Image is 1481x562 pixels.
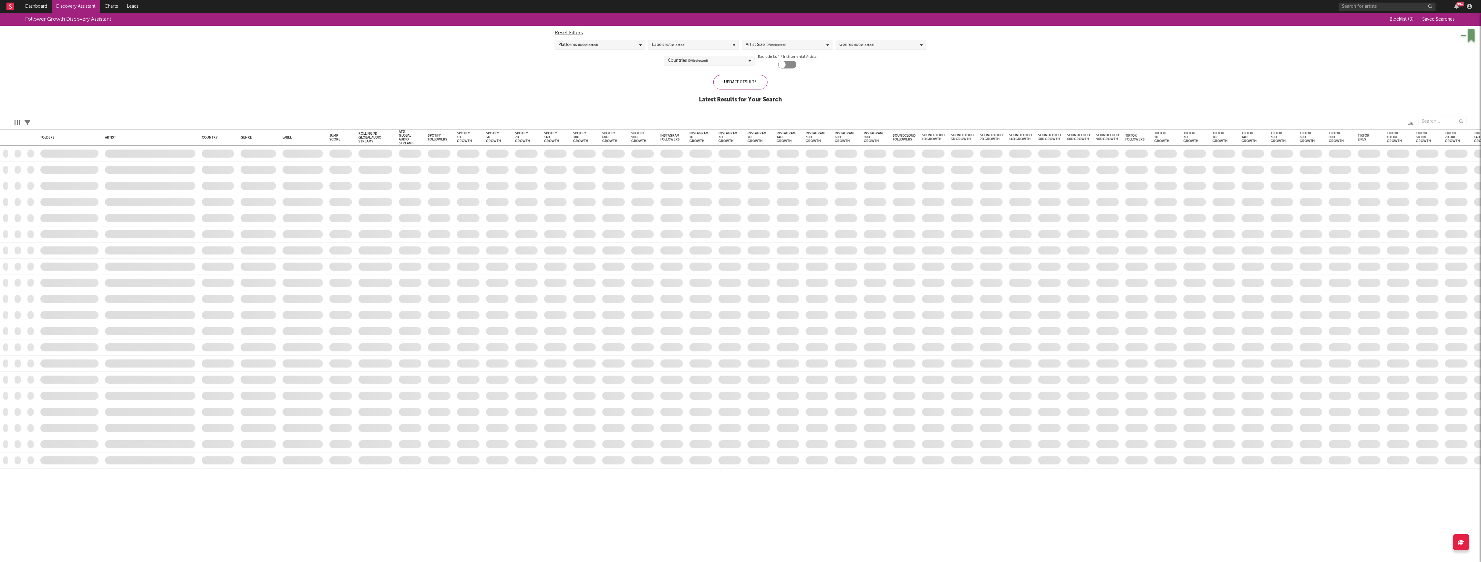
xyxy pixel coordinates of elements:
[1421,17,1456,22] button: Saved Searches
[1390,17,1414,22] span: Blocklist
[1339,3,1436,11] input: Search for artists
[922,133,945,141] div: Soundcloud 1D Growth
[578,41,598,49] span: ( 0 / 0 selected)
[1423,17,1456,22] span: Saved Searches
[202,136,231,140] div: Country
[893,134,916,141] div: Soundcloud Followers
[631,131,647,143] div: Spotify 90D Growth
[766,41,786,49] span: ( 0 / 0 selected)
[1155,131,1170,143] div: Tiktok 1D Growth
[329,134,342,141] div: Jump Score
[758,53,817,61] label: Exclude Lofi / Instrumental Artists
[1455,4,1459,9] button: 99+
[665,41,685,49] span: ( 0 / 0 selected)
[486,131,501,143] div: Spotify 3D Growth
[719,131,738,143] div: Instagram 3D Growth
[1358,134,1371,141] div: Tiktok Likes
[951,133,974,141] div: Soundcloud 3D Growth
[1271,131,1286,143] div: Tiktok 30D Growth
[668,57,708,65] div: Countries
[241,136,273,140] div: Genre
[839,41,874,49] div: Genres
[283,136,320,140] div: Label
[652,41,685,49] div: Labels
[689,131,709,143] div: Instagram 1D Growth
[457,131,472,143] div: Spotify 1D Growth
[105,136,192,140] div: Artist
[1387,131,1402,143] div: Tiktok 1D Like Growth
[1416,131,1431,143] div: Tiktok 3D Like Growth
[1125,134,1145,141] div: Tiktok Followers
[746,41,786,49] div: Artist Size
[854,41,874,49] span: ( 0 / 0 selected)
[1067,133,1090,141] div: Soundcloud 60D Growth
[1408,17,1414,22] span: ( 0 )
[1456,2,1465,6] div: 99 +
[688,57,708,65] span: ( 0 / 0 selected)
[699,96,782,104] div: Latest Results for Your Search
[777,131,796,143] div: Instagram 14D Growth
[602,131,617,143] div: Spotify 60D Growth
[748,131,767,143] div: Instagram 7D Growth
[558,41,598,49] div: Platforms
[1184,131,1199,143] div: Tiktok 3D Growth
[544,131,559,143] div: Spotify 14D Growth
[25,113,30,132] div: Filters
[515,131,530,143] div: Spotify 7D Growth
[25,16,111,23] div: Follower Growth Discovery Assistant
[660,134,680,141] div: Instagram Followers
[835,131,854,143] div: Instagram 60D Growth
[1418,117,1467,126] input: Search...
[1242,131,1257,143] div: Tiktok 14D Growth
[1445,131,1460,143] div: Tiktok 7D Like Growth
[1300,131,1315,143] div: Tiktok 60D Growth
[980,133,1003,141] div: Soundcloud 7D Growth
[15,113,20,132] div: Edit Columns
[713,75,768,89] div: Update Results
[1213,131,1228,143] div: Tiktok 7D Growth
[864,131,883,143] div: Instagram 90D Growth
[555,29,926,37] div: Reset Filters
[1096,133,1119,141] div: Soundcloud 90D Growth
[40,136,89,140] div: Folders
[358,132,383,143] div: Rolling 7D Global Audio Streams
[806,131,825,143] div: Instagram 30D Growth
[399,130,414,145] div: ATD Global Audio Streams
[428,134,447,141] div: Spotify Followers
[1038,133,1061,141] div: Soundcloud 30D Growth
[1329,131,1344,143] div: Tiktok 90D Growth
[1009,133,1032,141] div: Soundcloud 14D Growth
[573,131,588,143] div: Spotify 30D Growth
